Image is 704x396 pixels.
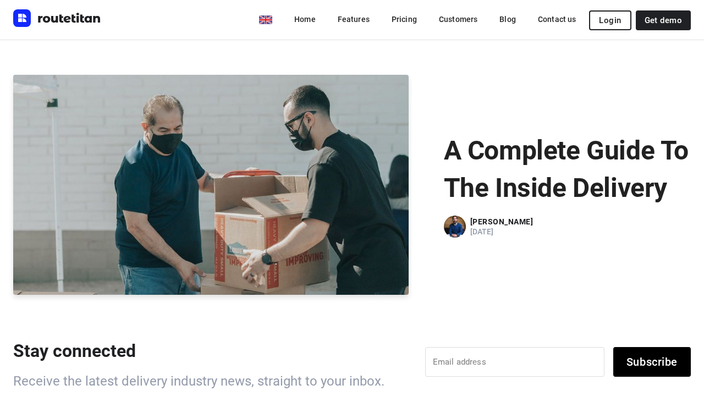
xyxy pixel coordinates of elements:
[285,9,324,29] a: Home
[13,339,384,363] p: Stay connected
[626,354,678,370] span: Subscribe
[636,10,691,30] a: Get demo
[430,9,486,29] a: Customers
[529,9,585,29] a: Contact us
[13,372,384,391] h6: Receive the latest delivery industry news, straight to your inbox.
[13,9,101,27] img: Routetitan logo
[329,9,378,29] a: Features
[383,9,426,29] a: Pricing
[589,10,631,30] button: Login
[599,16,621,25] span: Login
[13,9,101,30] a: Routetitan
[13,75,409,295] a: A Complete Guide To The Inside Delivery
[444,132,691,207] a: A Complete Guide To The Inside Delivery
[470,227,494,236] b: [DATE]
[444,216,466,238] img: Babak Heydari
[613,347,691,377] button: Subscribe
[470,217,533,226] p: [PERSON_NAME]
[491,9,525,29] a: Blog
[645,16,682,25] span: Get demo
